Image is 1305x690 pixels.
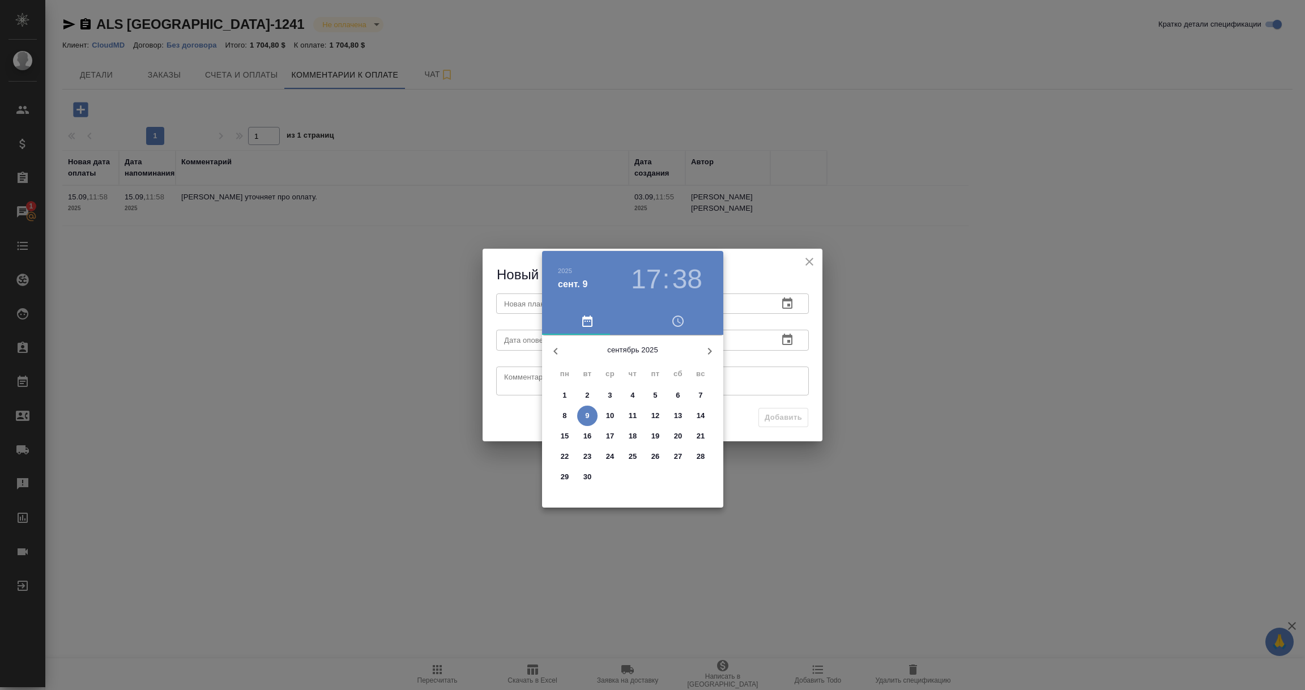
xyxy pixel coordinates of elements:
p: 9 [585,410,589,421]
p: 19 [651,431,660,442]
button: 2025 [558,267,572,274]
p: 24 [606,451,615,462]
button: 2 [577,385,598,406]
p: 13 [674,410,683,421]
p: 14 [697,410,705,421]
button: 26 [645,446,666,467]
button: 18 [622,426,643,446]
button: 24 [600,446,620,467]
button: 8 [555,406,575,426]
p: 28 [697,451,705,462]
p: 4 [630,390,634,401]
p: 8 [562,410,566,421]
h3: : [662,263,669,295]
button: 16 [577,426,598,446]
button: 23 [577,446,598,467]
button: 21 [690,426,711,446]
span: вс [690,368,711,380]
p: 16 [583,431,592,442]
p: 2 [585,390,589,401]
p: 15 [561,431,569,442]
p: 23 [583,451,592,462]
button: 19 [645,426,666,446]
button: 1 [555,385,575,406]
button: 30 [577,467,598,487]
button: сент. 9 [558,278,588,291]
button: 10 [600,406,620,426]
button: 11 [622,406,643,426]
p: 11 [629,410,637,421]
button: 12 [645,406,666,426]
span: вт [577,368,598,380]
button: 17 [631,263,661,295]
p: 18 [629,431,637,442]
p: сентябрь 2025 [569,344,696,356]
button: 25 [622,446,643,467]
button: 13 [668,406,688,426]
button: 17 [600,426,620,446]
button: 9 [577,406,598,426]
p: 30 [583,471,592,483]
button: 14 [690,406,711,426]
p: 27 [674,451,683,462]
span: пт [645,368,666,380]
p: 22 [561,451,569,462]
p: 26 [651,451,660,462]
button: 3 [600,385,620,406]
button: 7 [690,385,711,406]
p: 25 [629,451,637,462]
p: 29 [561,471,569,483]
p: 10 [606,410,615,421]
span: чт [622,368,643,380]
button: 27 [668,446,688,467]
button: 38 [672,263,702,295]
p: 6 [676,390,680,401]
button: 15 [555,426,575,446]
p: 7 [698,390,702,401]
p: 5 [653,390,657,401]
p: 1 [562,390,566,401]
p: 21 [697,431,705,442]
span: пн [555,368,575,380]
p: 3 [608,390,612,401]
button: 28 [690,446,711,467]
button: 29 [555,467,575,487]
span: сб [668,368,688,380]
button: 4 [622,385,643,406]
button: 6 [668,385,688,406]
button: 20 [668,426,688,446]
p: 17 [606,431,615,442]
button: 5 [645,385,666,406]
button: 22 [555,446,575,467]
p: 20 [674,431,683,442]
p: 12 [651,410,660,421]
span: ср [600,368,620,380]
